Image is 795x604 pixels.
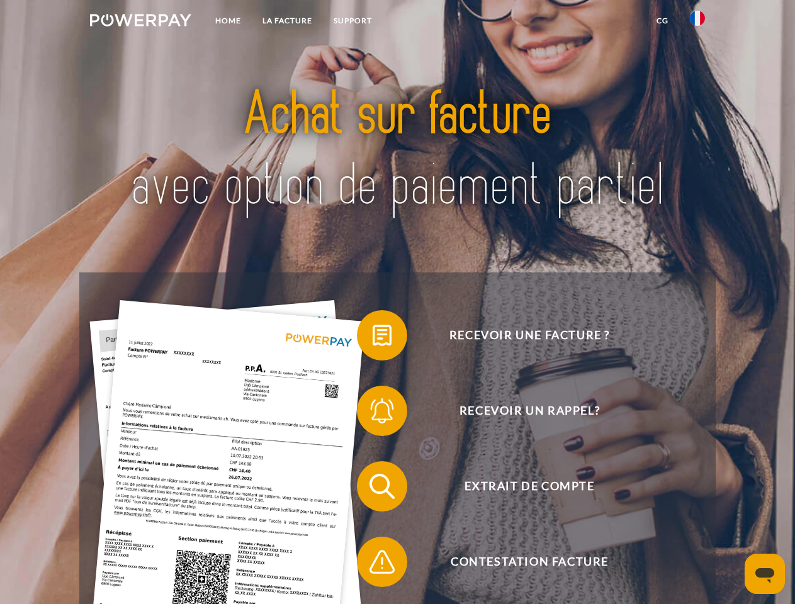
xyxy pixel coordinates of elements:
a: LA FACTURE [252,9,323,32]
a: Support [323,9,383,32]
img: qb_search.svg [366,471,398,502]
img: qb_bill.svg [366,320,398,351]
button: Recevoir une facture ? [357,310,684,361]
span: Recevoir une facture ? [375,310,684,361]
img: qb_warning.svg [366,546,398,578]
button: Recevoir un rappel? [357,386,684,436]
img: qb_bell.svg [366,395,398,427]
img: logo-powerpay-white.svg [90,14,191,26]
a: Home [205,9,252,32]
button: Contestation Facture [357,537,684,587]
img: title-powerpay_fr.svg [120,60,675,241]
span: Recevoir un rappel? [375,386,684,436]
span: Contestation Facture [375,537,684,587]
img: fr [690,11,705,26]
iframe: Bouton de lancement de la fenêtre de messagerie [745,554,785,594]
span: Extrait de compte [375,461,684,512]
button: Extrait de compte [357,461,684,512]
a: CG [646,9,679,32]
